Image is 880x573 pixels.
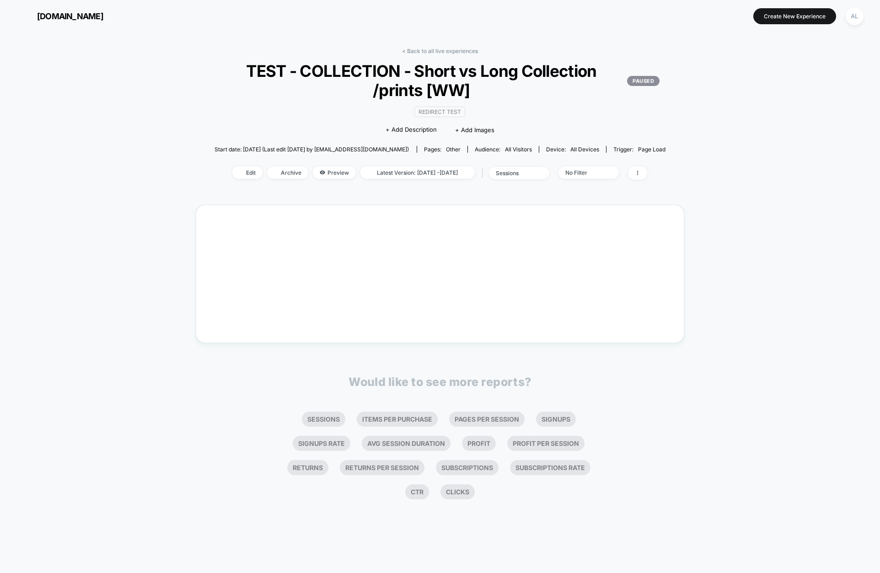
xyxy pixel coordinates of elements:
[362,436,451,451] li: Avg Session Duration
[613,146,665,153] div: Trigger:
[539,146,606,153] span: Device:
[220,61,660,100] span: TEST - COLLECTION - Short vs Long Collection /prints [WW]
[449,412,525,427] li: Pages Per Session
[302,412,345,427] li: Sessions
[753,8,836,24] button: Create New Experience
[440,484,475,499] li: Clicks
[402,48,478,54] a: < Back to all live experiences
[340,460,424,475] li: Returns Per Session
[313,166,356,179] span: Preview
[349,375,531,389] p: Would like to see more reports?
[37,11,103,21] span: [DOMAIN_NAME]
[505,146,532,153] span: All Visitors
[455,126,494,134] span: + Add Images
[424,146,461,153] div: Pages:
[293,436,350,451] li: Signups Rate
[414,107,465,117] span: Redirect Test
[287,460,328,475] li: Returns
[536,412,576,427] li: Signups
[436,460,499,475] li: Subscriptions
[360,166,475,179] span: Latest Version: [DATE] - [DATE]
[215,146,409,153] span: Start date: [DATE] (Last edit [DATE] by [EMAIL_ADDRESS][DOMAIN_NAME])
[446,146,461,153] span: other
[570,146,599,153] span: all devices
[232,166,263,179] span: Edit
[267,166,308,179] span: Archive
[496,170,532,177] div: sessions
[462,436,496,451] li: Profit
[507,436,585,451] li: Profit Per Session
[479,166,489,180] span: |
[565,169,602,176] div: No Filter
[510,460,590,475] li: Subscriptions Rate
[475,146,532,153] div: Audience:
[638,146,665,153] span: Page Load
[386,125,437,134] span: + Add Description
[843,7,866,26] button: AL
[846,7,864,25] div: AL
[627,76,660,86] p: PAUSED
[405,484,429,499] li: Ctr
[357,412,438,427] li: Items Per Purchase
[14,9,106,23] button: [DOMAIN_NAME]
